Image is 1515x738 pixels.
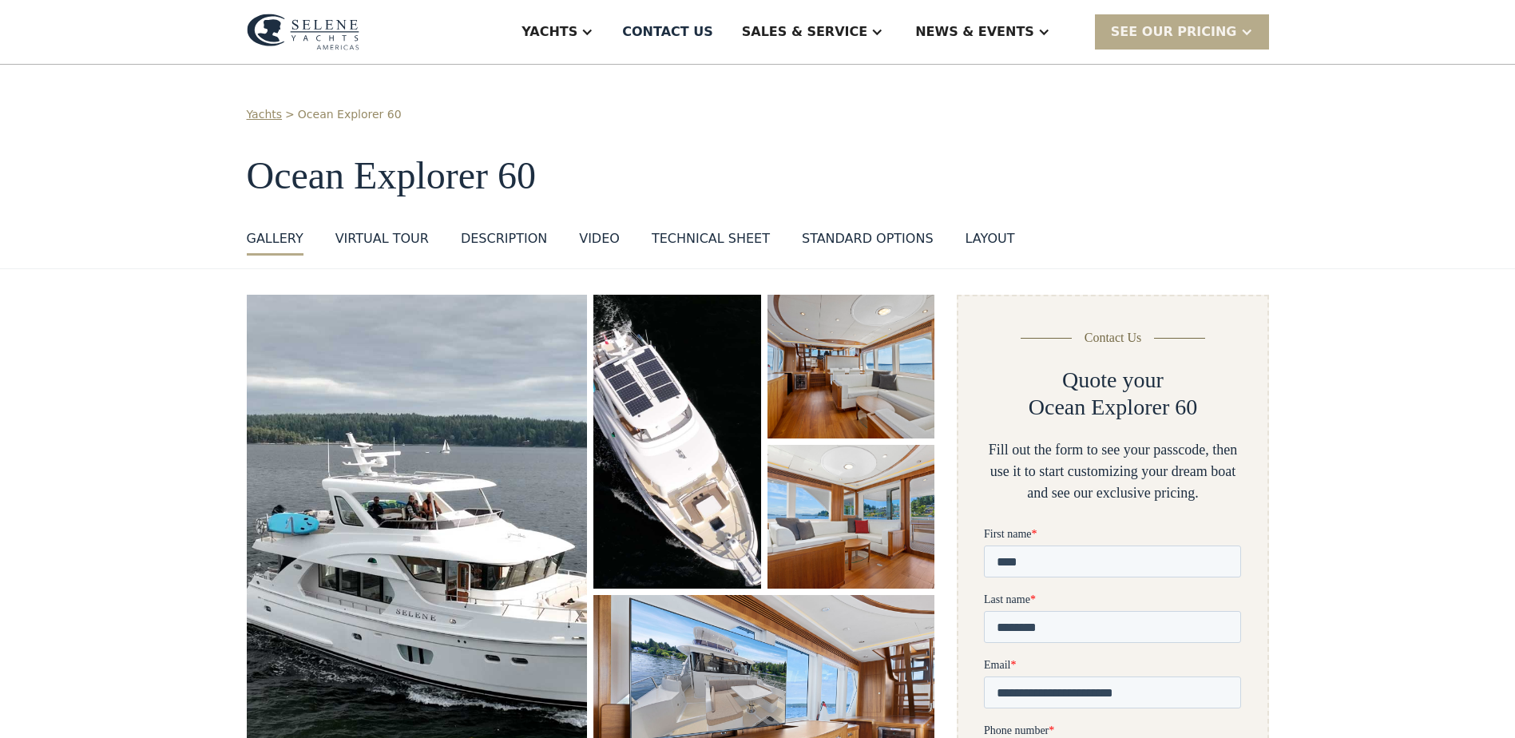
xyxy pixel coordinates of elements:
[4,648,14,658] input: Yes, I'd like to receive SMS updates.Reply STOP to unsubscribe at any time.
[1111,22,1237,42] div: SEE Our Pricing
[2,545,255,587] span: Tick the box below to receive occasional updates, exclusive offers, and VIP access via text message.
[1085,328,1142,347] div: Contact Us
[461,229,547,256] a: DESCRIPTION
[579,229,620,248] div: VIDEO
[247,229,303,256] a: GALLERY
[298,106,402,123] a: Ocean Explorer 60
[4,649,247,675] span: Reply STOP to unsubscribe at any time.
[4,699,146,725] strong: I want to subscribe to your Newsletter.
[984,439,1241,504] div: Fill out the form to see your passcode, then use it to start customizing your dream boat and see ...
[742,22,867,42] div: Sales & Service
[285,106,295,123] div: >
[522,22,577,42] div: Yachts
[247,14,359,50] img: logo
[18,649,191,661] strong: Yes, I'd like to receive SMS updates.
[802,229,934,248] div: standard options
[915,22,1034,42] div: News & EVENTS
[2,597,248,625] span: We respect your time - only the good stuff, never spam.
[247,106,283,123] a: Yachts
[622,22,713,42] div: Contact US
[966,229,1015,256] a: layout
[767,445,935,589] a: open lightbox
[335,229,429,256] a: VIRTUAL TOUR
[652,229,770,256] a: Technical sheet
[802,229,934,256] a: standard options
[767,295,935,438] a: open lightbox
[247,229,303,248] div: GALLERY
[1029,394,1197,421] h2: Ocean Explorer 60
[579,229,620,256] a: VIDEO
[335,229,429,248] div: VIRTUAL TOUR
[247,155,1269,197] h1: Ocean Explorer 60
[461,229,547,248] div: DESCRIPTION
[1062,367,1164,394] h2: Quote your
[1095,14,1269,49] div: SEE Our Pricing
[4,698,14,708] input: I want to subscribe to your Newsletter.Unsubscribe any time by clicking the link at the bottom of...
[593,295,760,589] a: open lightbox
[652,229,770,248] div: Technical sheet
[966,229,1015,248] div: layout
